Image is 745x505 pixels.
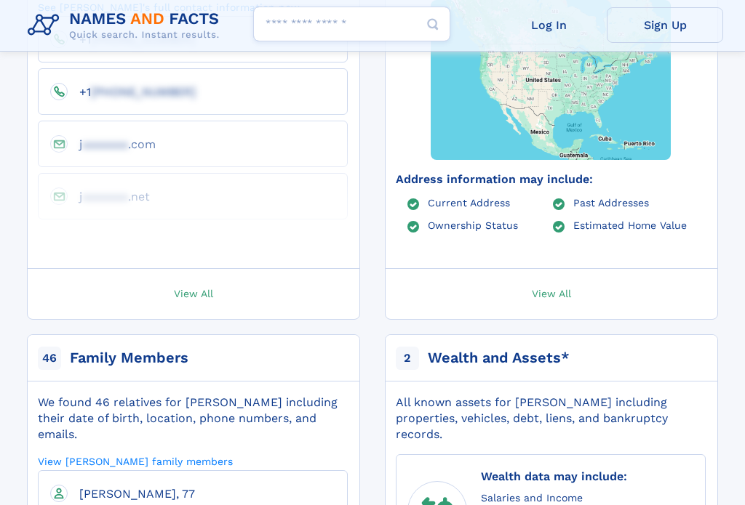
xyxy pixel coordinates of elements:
[396,171,706,187] div: Address information may include:
[378,269,725,319] a: View All
[79,487,195,501] span: [PERSON_NAME], 77
[20,269,367,319] a: View All
[396,395,706,443] div: All known assets for [PERSON_NAME] including properties, vehicles, debt, liens, and bankruptcy re...
[68,486,195,500] a: [PERSON_NAME], 77
[396,347,419,370] span: 2
[91,85,196,99] span: [PHONE_NUMBER]
[38,454,233,468] a: View [PERSON_NAME] family members
[481,490,583,505] a: Salaries and Income
[70,348,188,368] div: Family Members
[68,84,196,98] a: +1[PHONE_NUMBER]
[38,395,348,443] div: We found 46 relatives for [PERSON_NAME] including their date of birth, location, phone numbers, a...
[38,347,61,370] span: 46
[82,137,128,151] span: aaaaaaa
[428,196,510,208] a: Current Address
[573,219,687,230] a: Estimated Home Value
[82,190,128,203] span: aaaaaaa
[481,466,627,486] div: Wealth data may include:
[68,189,150,203] a: jaaaaaaa.net
[22,6,231,45] img: Logo Names and Facts
[253,7,450,41] input: search input
[573,196,649,208] a: Past Addresses
[428,219,518,230] a: Ownership Status
[607,7,723,43] a: Sign Up
[174,286,213,299] span: View All
[428,348,570,368] div: Wealth and Assets*
[490,7,607,43] a: Log In
[68,137,156,150] a: jaaaaaaa.com
[532,286,571,299] span: View All
[415,7,450,42] button: Search Button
